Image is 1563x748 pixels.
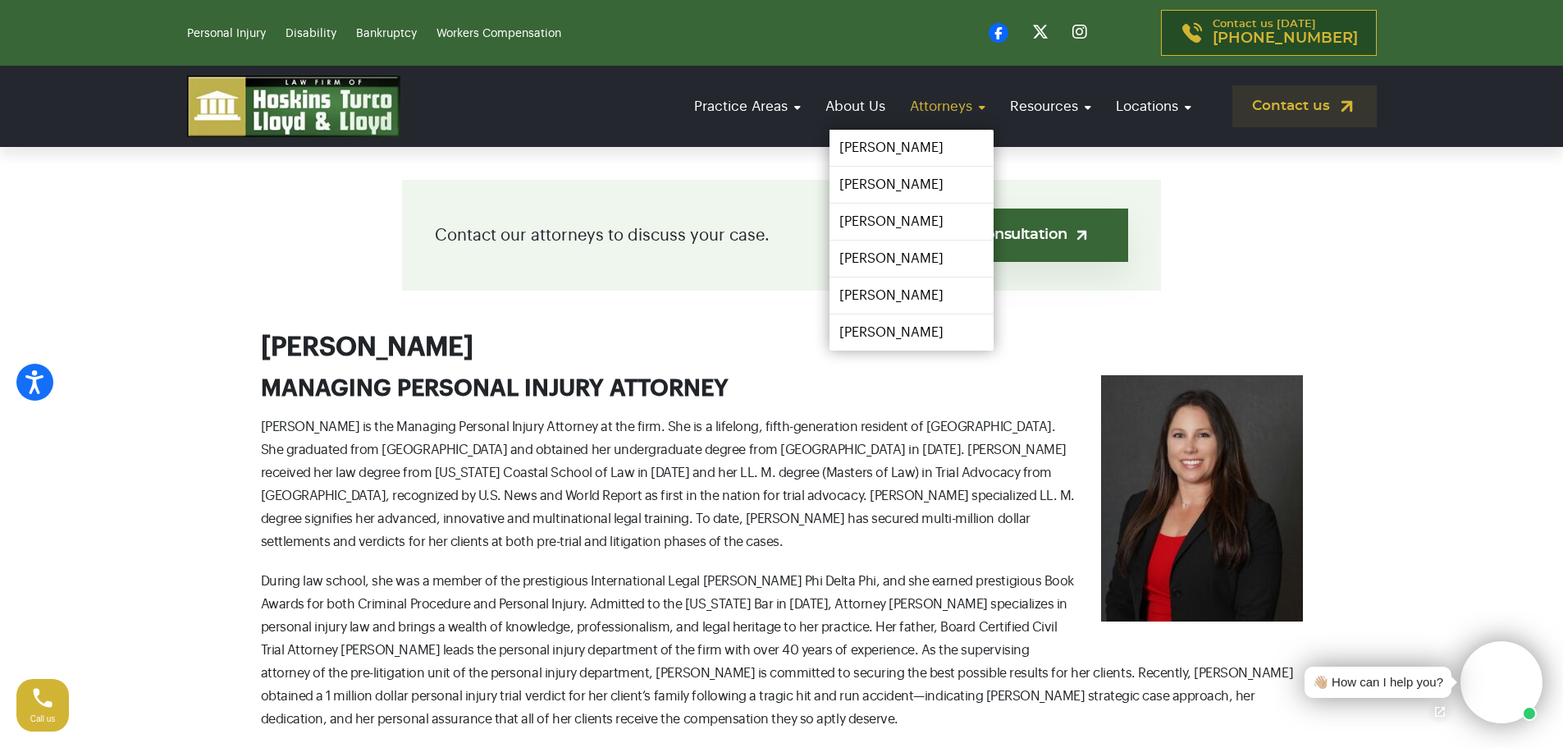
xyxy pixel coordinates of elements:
[261,570,1303,731] p: During law school, she was a member of the prestigious International Legal [PERSON_NAME] Phi Delt...
[829,314,994,351] a: [PERSON_NAME]
[1313,673,1443,692] div: 👋🏼 How can I help you?
[261,332,1303,363] h2: [PERSON_NAME]
[902,83,994,130] a: Attorneys
[261,375,1303,403] h3: MANAGING PERSONAL INJURY ATTORNEY
[436,28,561,39] a: Workers Compensation
[356,28,417,39] a: Bankruptcy
[1161,10,1377,56] a: Contact us [DATE][PHONE_NUMBER]
[1423,695,1457,729] a: Open chat
[187,76,400,137] img: logo
[686,83,809,130] a: Practice Areas
[187,28,266,39] a: Personal Injury
[817,83,893,130] a: About Us
[1002,83,1099,130] a: Resources
[261,415,1303,553] p: [PERSON_NAME] is the Managing Personal Injury Attorney at the firm. She is a lifelong, fifth-gene...
[1213,19,1358,47] p: Contact us [DATE]
[829,241,994,277] a: [PERSON_NAME]
[286,28,336,39] a: Disability
[1073,227,1090,244] img: arrow-up-right-light.svg
[829,278,994,314] a: [PERSON_NAME]
[829,167,994,203] a: [PERSON_NAME]
[1108,83,1200,130] a: Locations
[829,130,994,166] a: [PERSON_NAME]
[829,204,994,240] a: [PERSON_NAME]
[402,180,1161,291] div: Contact our attorneys to discuss your case.
[1232,85,1377,127] a: Contact us
[1213,30,1358,47] span: [PHONE_NUMBER]
[30,714,56,723] span: Call us
[865,209,1128,262] a: Get a free consultation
